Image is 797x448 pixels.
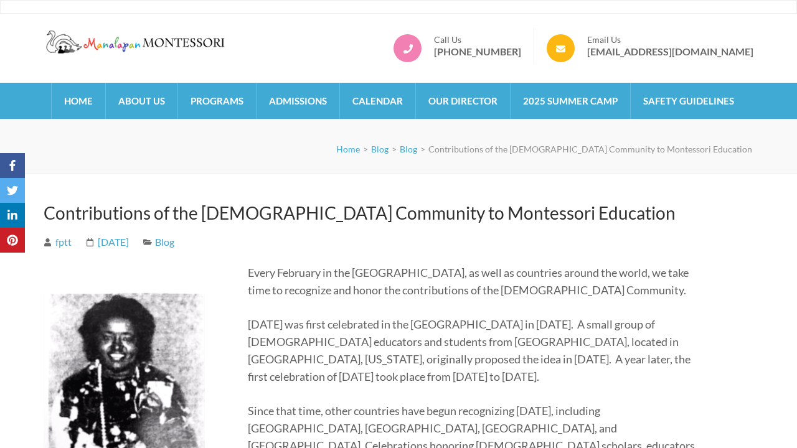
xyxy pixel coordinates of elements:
[420,144,425,154] span: >
[44,201,744,225] h1: Contributions of the [DEMOGRAPHIC_DATA] Community to Montessori Education
[248,315,701,385] p: [DATE] was first celebrated in the [GEOGRAPHIC_DATA] in [DATE]. A small group of [DEMOGRAPHIC_DAT...
[434,34,521,45] span: Call Us
[44,236,72,248] a: fptt
[434,45,521,58] a: [PHONE_NUMBER]
[340,83,415,119] a: Calendar
[178,83,256,119] a: Programs
[106,83,177,119] a: About Us
[363,144,368,154] span: >
[371,144,389,154] a: Blog
[336,144,360,154] a: Home
[248,264,701,299] p: Every February in the [GEOGRAPHIC_DATA], as well as countries around the world, we take time to r...
[155,236,174,248] a: Blog
[416,83,510,119] a: Our Director
[511,83,630,119] a: 2025 Summer Camp
[44,28,230,55] img: Manalapan Montessori – #1 Rated Child Day Care Center in Manalapan NJ
[400,144,417,154] a: Blog
[86,236,129,248] a: [DATE]
[587,45,753,58] a: [EMAIL_ADDRESS][DOMAIN_NAME]
[392,144,397,154] span: >
[52,83,105,119] a: Home
[257,83,339,119] a: Admissions
[631,83,747,119] a: Safety Guidelines
[587,34,753,45] span: Email Us
[98,236,129,248] time: [DATE]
